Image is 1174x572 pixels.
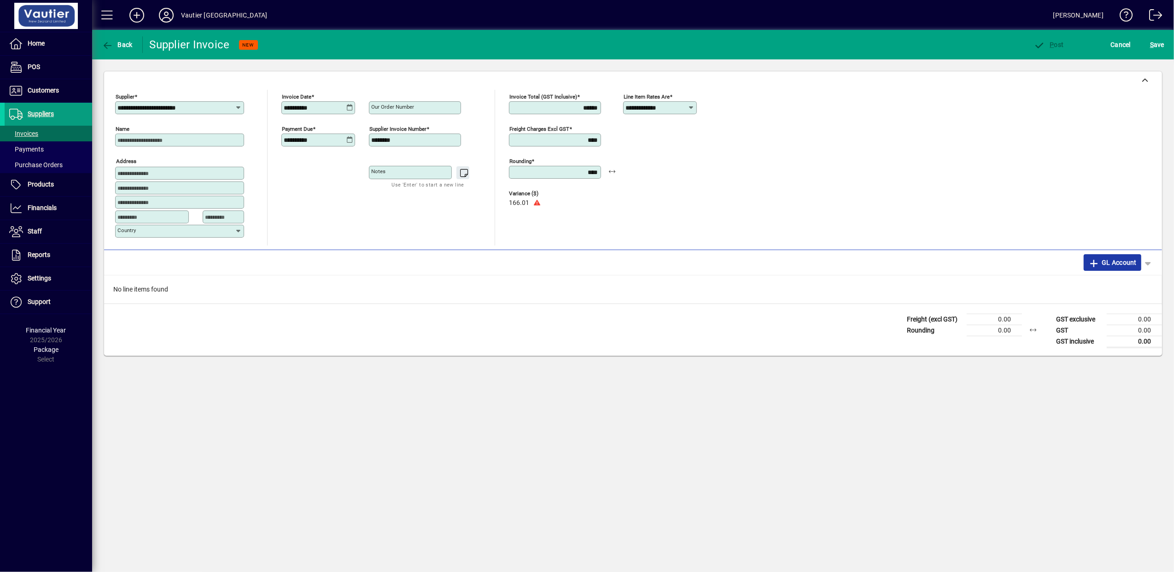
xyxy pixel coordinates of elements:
button: Cancel [1109,36,1133,53]
td: 0.00 [967,314,1022,325]
button: Save [1148,36,1167,53]
mat-label: Notes [371,168,385,175]
span: Purchase Orders [9,161,63,169]
span: Products [28,181,54,188]
td: 0.00 [1107,314,1162,325]
app-page-header-button: Back [92,36,143,53]
mat-label: Invoice Total (GST inclusive) [509,93,577,100]
mat-label: Country [117,227,136,233]
div: Vautier [GEOGRAPHIC_DATA] [181,8,267,23]
a: Invoices [5,126,92,141]
span: Payments [9,146,44,153]
span: GL Account [1088,255,1137,270]
span: ave [1150,37,1164,52]
a: Customers [5,79,92,102]
span: S [1150,41,1154,48]
span: Suppliers [28,110,54,117]
span: Home [28,40,45,47]
span: Invoices [9,130,38,137]
mat-label: Payment due [282,126,313,132]
a: Reports [5,244,92,267]
td: GST inclusive [1051,336,1107,347]
a: Knowledge Base [1113,2,1133,32]
span: P [1050,41,1054,48]
mat-hint: Use 'Enter' to start a new line [392,179,464,190]
span: Financials [28,204,57,211]
div: [PERSON_NAME] [1053,8,1104,23]
a: Support [5,291,92,314]
mat-label: Our order number [371,104,414,110]
span: Reports [28,251,50,258]
span: Package [34,346,58,353]
button: Profile [152,7,181,23]
a: Products [5,173,92,196]
span: NEW [243,42,254,48]
mat-label: Name [116,126,129,132]
a: Payments [5,141,92,157]
span: Back [102,41,133,48]
button: Back [99,36,135,53]
span: ost [1034,41,1064,48]
span: POS [28,63,40,70]
span: Financial Year [26,327,66,334]
div: No line items found [104,275,1162,304]
span: Variance ($) [509,191,564,197]
td: GST exclusive [1051,314,1107,325]
mat-label: Line item rates are [624,93,670,100]
a: Settings [5,267,92,290]
a: Home [5,32,92,55]
td: 0.00 [1107,336,1162,347]
button: GL Account [1084,254,1141,271]
td: Rounding [902,325,967,336]
span: Settings [28,274,51,282]
a: Purchase Orders [5,157,92,173]
td: 0.00 [1107,325,1162,336]
span: Customers [28,87,59,94]
div: Supplier Invoice [150,37,230,52]
a: Financials [5,197,92,220]
mat-label: Rounding [509,158,532,164]
mat-label: Supplier [116,93,134,100]
td: GST [1051,325,1107,336]
span: Staff [28,228,42,235]
a: Staff [5,220,92,243]
button: Add [122,7,152,23]
td: Freight (excl GST) [902,314,967,325]
span: Cancel [1111,37,1131,52]
span: 166.01 [509,199,529,207]
mat-label: Freight charges excl GST [509,126,569,132]
td: 0.00 [967,325,1022,336]
span: Support [28,298,51,305]
a: Logout [1142,2,1162,32]
mat-label: Supplier invoice number [369,126,426,132]
a: POS [5,56,92,79]
mat-label: Invoice date [282,93,311,100]
button: Post [1032,36,1066,53]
